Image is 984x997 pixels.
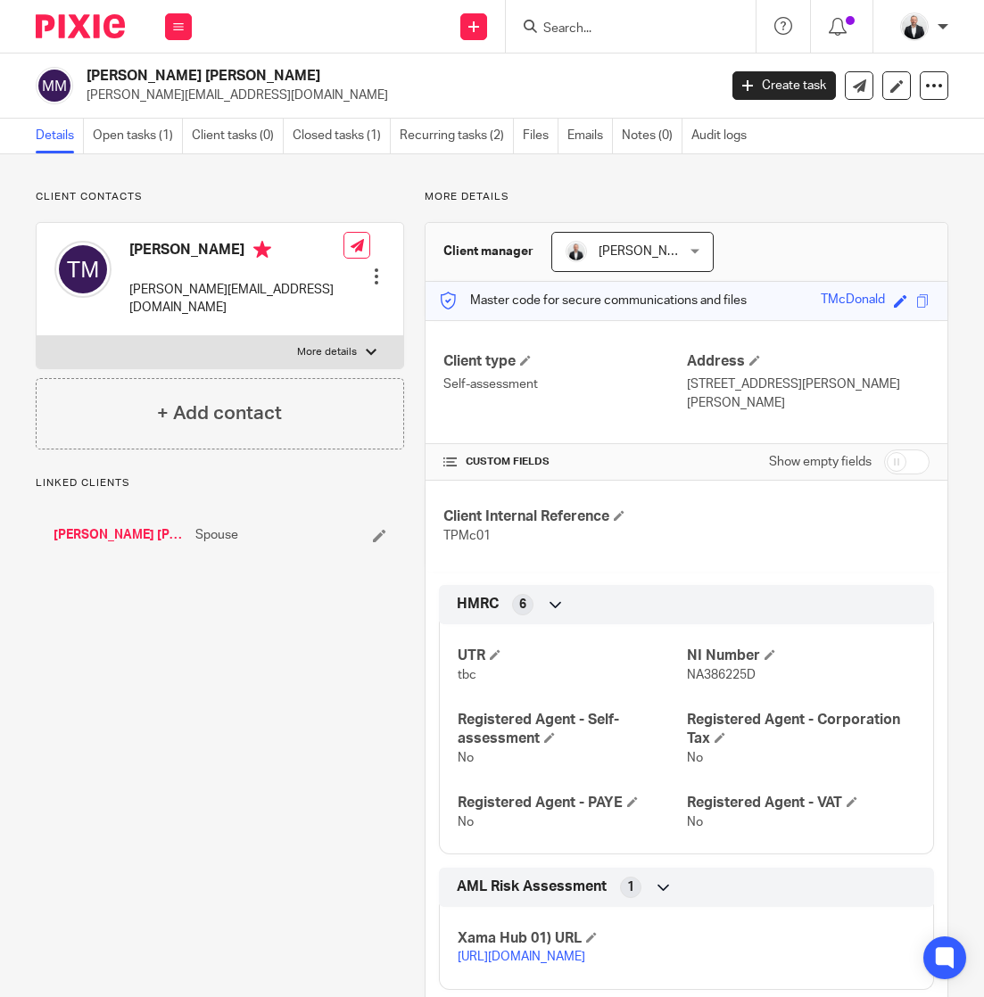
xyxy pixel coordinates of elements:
img: svg%3E [54,241,112,298]
a: [PERSON_NAME] [PERSON_NAME] [54,526,186,544]
a: Client tasks (0) [192,119,284,153]
span: tbc [458,669,476,681]
input: Search [542,21,702,37]
p: [PERSON_NAME][EMAIL_ADDRESS][DOMAIN_NAME] [87,87,706,104]
span: NA386225D [687,669,756,681]
h4: NI Number [687,647,915,665]
p: [STREET_ADDRESS][PERSON_NAME][PERSON_NAME] [687,375,930,412]
img: svg%3E [36,67,73,104]
img: Pixie [36,14,125,38]
p: Master code for secure communications and files [439,292,747,309]
span: No [458,816,474,828]
a: Emails [567,119,613,153]
p: More details [425,190,948,204]
h4: + Add contact [157,400,282,427]
span: 6 [519,596,526,614]
span: 1 [627,878,634,896]
a: [URL][DOMAIN_NAME] [458,951,585,963]
p: Linked clients [36,476,404,490]
a: Recurring tasks (2) [400,119,514,153]
h4: Registered Agent - VAT [687,794,915,812]
h4: CUSTOM FIELDS [443,455,686,469]
span: AML Risk Assessment [457,878,607,896]
label: Show empty fields [769,453,872,471]
h4: Registered Agent - PAYE [458,794,686,812]
span: TPMc01 [443,530,491,542]
p: [PERSON_NAME][EMAIL_ADDRESS][DOMAIN_NAME] [129,281,343,317]
a: Notes (0) [622,119,682,153]
span: HMRC [457,595,499,614]
h4: Registered Agent - Self-assessment [458,711,686,749]
a: Open tasks (1) [93,119,183,153]
a: Files [523,119,558,153]
span: No [458,752,474,764]
a: Create task [732,71,836,100]
div: TMcDonald [821,291,885,311]
span: No [687,752,703,764]
p: More details [297,345,357,359]
h3: Client manager [443,243,533,260]
i: Primary [253,241,271,259]
span: No [687,816,703,828]
a: Details [36,119,84,153]
p: Client contacts [36,190,404,204]
h4: Address [687,352,930,371]
h4: Client type [443,352,686,371]
img: _SKY9589-Edit-2.jpeg [566,241,587,262]
h2: [PERSON_NAME] [PERSON_NAME] [87,67,582,86]
img: _SKY9589-Edit-2.jpeg [900,12,929,41]
a: Audit logs [691,119,756,153]
h4: [PERSON_NAME] [129,241,343,263]
h4: UTR [458,647,686,665]
span: Spouse [195,526,238,544]
h4: Xama Hub 01) URL [458,929,686,948]
span: [PERSON_NAME] [599,245,697,258]
h4: Client Internal Reference [443,507,686,526]
p: Self-assessment [443,375,686,393]
a: Closed tasks (1) [293,119,391,153]
h4: Registered Agent - Corporation Tax [687,711,915,749]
